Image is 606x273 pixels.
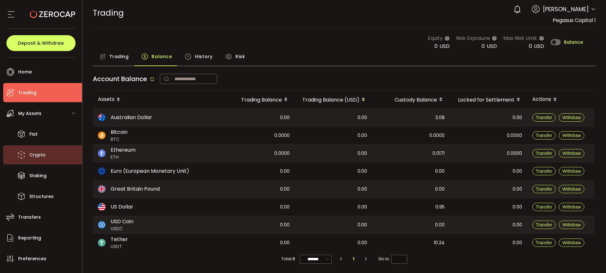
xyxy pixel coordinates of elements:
button: Transfer [532,185,556,193]
span: Transfer [536,222,552,227]
span: 0.00 [280,221,290,229]
span: My Assets [18,109,41,118]
span: 0 [482,42,485,50]
span: Preferences [18,254,46,263]
span: 0 [434,42,438,50]
div: Chat Widget [574,242,606,273]
div: Locked for Settlement [450,94,527,105]
button: Withdraw [559,131,584,140]
span: Bitcoin [111,128,128,136]
div: Custody Balance [372,94,450,105]
button: Transfer [532,167,556,175]
span: 0.0000 [429,132,445,139]
span: 0.0000 [274,150,290,157]
span: 0.00 [513,168,522,175]
img: usdc_portfolio.svg [98,221,106,229]
span: Withdraw [562,186,581,192]
span: Transfer [536,204,552,209]
button: Withdraw [559,113,584,122]
div: Trading Balance [217,94,295,105]
img: btc_portfolio.svg [98,132,106,139]
button: Withdraw [559,221,584,229]
span: 0.00 [435,186,445,193]
div: Trading Balance (USD) [295,94,372,105]
span: Go to [378,254,407,263]
span: Home [18,67,32,77]
img: usdt_portfolio.svg [98,239,106,246]
span: Total 8 [281,254,295,263]
span: Transfer [536,133,552,138]
div: Actions [527,94,594,105]
span: 0 [529,42,532,50]
span: 0.00 [280,239,290,246]
span: Reporting [18,233,41,243]
span: Transfer [536,169,552,174]
img: usd_portfolio.svg [98,203,106,211]
button: Transfer [532,239,556,247]
span: 0.00 [358,114,367,121]
span: ETH [111,154,136,161]
button: Transfer [532,131,556,140]
span: Staking [29,171,47,180]
span: Transfer [536,186,552,192]
span: BTC [111,136,128,143]
span: Max Risk Limit [503,34,537,42]
span: Tether [111,236,128,243]
span: 0.00 [358,132,367,139]
span: Risk Exposure [456,34,490,42]
span: Withdraw [562,133,581,138]
span: Account Balance [93,74,147,83]
span: 0.00 [513,203,522,211]
img: eth_portfolio.svg [98,149,106,157]
span: Transfer [536,151,552,156]
button: Transfer [532,221,556,229]
span: 0.00 [280,186,290,193]
span: Euro (European Monetary Unit) [111,167,189,175]
button: Withdraw [559,203,584,211]
span: 0.00 [358,186,367,193]
span: [PERSON_NAME] [543,5,589,13]
span: 0.00 [280,114,290,121]
button: Withdraw [559,167,584,175]
img: gbp_portfolio.svg [98,185,106,193]
span: Great Britain Pound [111,185,160,193]
span: Balance [151,50,172,63]
span: Trading [93,7,124,19]
span: 0.0000 [507,132,522,139]
span: 0.00 [435,221,445,229]
span: Fiat [29,130,38,139]
span: 0.00 [358,203,367,211]
span: Transfers [18,213,41,222]
button: Transfer [532,113,556,122]
span: 0.00 [358,239,367,246]
span: 0.0171 [432,150,445,157]
span: Withdraw [562,240,581,245]
span: 0.00 [358,168,367,175]
img: aud_portfolio.svg [98,114,106,121]
span: Transfer [536,115,552,120]
span: 0.00 [513,186,522,193]
span: Balance [564,40,583,44]
img: eur_portfolio.svg [98,167,106,175]
button: Transfer [532,203,556,211]
span: USD [487,42,497,50]
button: Deposit & Withdraw [6,35,76,51]
span: 0.00 [513,239,522,246]
span: Risk [235,50,245,63]
span: Withdraw [562,115,581,120]
span: USD Coin [111,218,133,225]
span: Trading [18,88,36,97]
span: Structures [29,192,54,201]
span: 0.00 [435,168,445,175]
span: USDC [111,225,133,232]
span: Equity [428,34,443,42]
span: 3.08 [435,114,445,121]
span: USD [534,42,544,50]
span: Ethereum [111,146,136,154]
div: Assets [93,94,217,105]
span: Australian Dollar [111,114,152,121]
button: Withdraw [559,239,584,247]
span: Withdraw [562,151,581,156]
span: Transfer [536,240,552,245]
li: 1 [348,254,359,263]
